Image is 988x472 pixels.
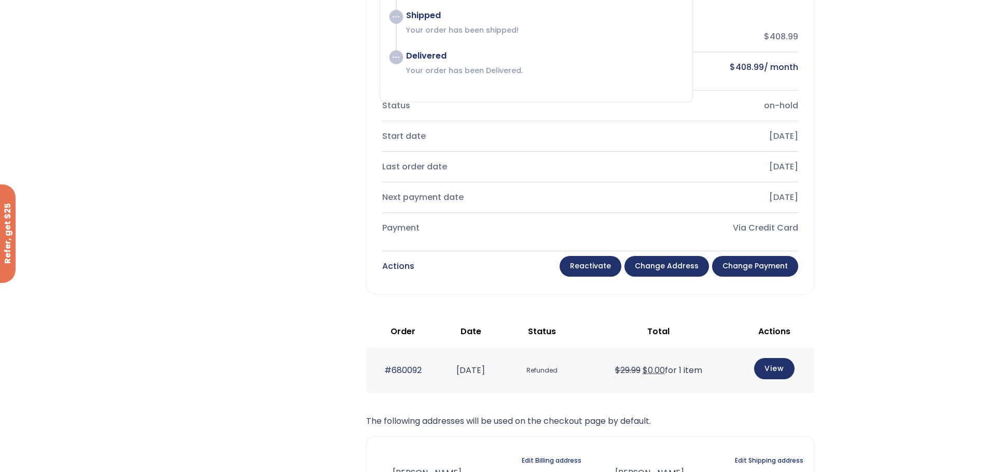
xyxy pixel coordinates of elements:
span: Order [391,325,415,337]
time: [DATE] [456,364,485,376]
span: Date [461,325,481,337]
td: for 1 item [582,348,735,393]
span: Actions [758,325,790,337]
div: [DATE] [599,129,798,144]
p: Your order has been Delivered. [406,65,681,76]
span: 0.00 [643,364,665,376]
div: Via Credit Card [599,221,798,235]
a: Edit Shipping address [735,453,803,468]
div: [DATE] [599,190,798,205]
div: on-hold [599,98,798,113]
p: The following addresses will be used on the checkout page by default. [366,414,814,428]
a: Reactivate [560,256,621,277]
span: $ [730,61,735,73]
a: Change payment [712,256,798,277]
div: $408.99 [599,30,798,44]
div: [DATE] [599,160,798,174]
div: Shipped [406,10,681,21]
div: / month [599,60,798,75]
a: Edit Billing address [522,453,581,468]
div: Delivered [406,51,681,61]
p: Your order has been shipped! [406,25,681,35]
div: Last order date [382,160,582,174]
div: Actions [382,259,414,274]
div: Next payment date [382,190,582,205]
span: Total [647,325,670,337]
span: $ [643,364,648,376]
span: Status [528,325,556,337]
span: Refunded [507,361,577,380]
a: Change address [624,256,709,277]
div: Start date [382,129,582,144]
bdi: 408.99 [730,61,764,73]
div: Payment [382,221,582,235]
del: $29.99 [615,364,641,376]
a: View [754,358,795,379]
div: Status [382,98,582,113]
a: #680092 [384,364,422,376]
